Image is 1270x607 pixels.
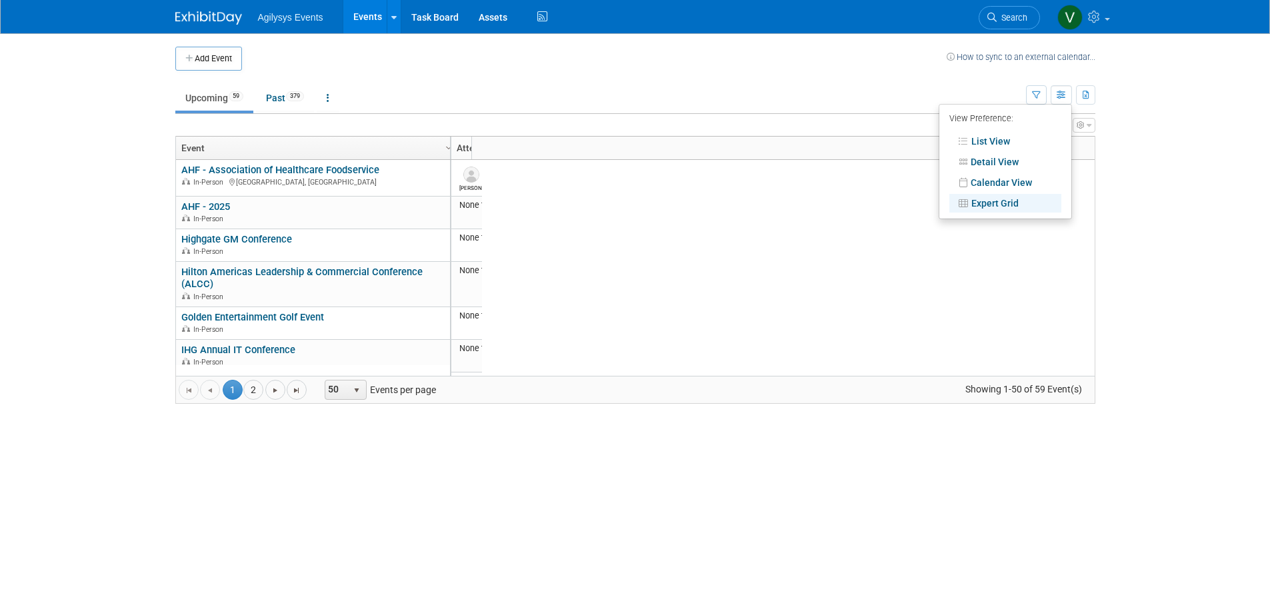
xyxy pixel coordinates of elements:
span: 59 [229,91,243,101]
a: Golden Entertainment Golf Event [181,311,324,323]
a: Go to the first page [179,380,199,400]
a: Go to the next page [265,380,285,400]
img: In-Person Event [182,247,190,254]
span: Go to the first page [183,385,194,396]
a: Calendar View [949,173,1061,192]
span: select [351,385,362,396]
img: Robert Blackwell [463,167,479,183]
div: None tagged [456,310,579,321]
span: 50 [325,380,348,399]
a: IHG Annual IT Conference [181,344,295,356]
a: AHF - 2025 [181,201,230,213]
div: View Preference: [949,109,1061,130]
span: Agilysys Events [258,12,323,23]
a: 2 [243,380,263,400]
span: In-Person [193,325,227,334]
span: Go to the next page [270,385,281,396]
span: In-Person [193,247,227,256]
a: Detail View [949,153,1061,171]
img: In-Person Event [182,215,190,221]
a: AHF - Association of Healthcare Foodservice [181,164,379,176]
span: Showing 1-50 of 59 Event(s) [953,380,1094,398]
a: Expert Grid [949,194,1061,213]
div: None tagged [456,233,579,243]
span: Search [997,13,1027,23]
img: ExhibitDay [175,11,242,25]
img: In-Person Event [182,325,190,332]
a: List View [949,132,1061,151]
a: Go to the last page [287,380,307,400]
a: Past379 [256,85,314,111]
div: None tagged [456,265,579,276]
a: Go to the previous page [200,380,220,400]
a: Search [979,6,1040,29]
img: In-Person Event [182,358,190,364]
div: [GEOGRAPHIC_DATA], [GEOGRAPHIC_DATA] [181,176,450,187]
span: In-Person [193,178,227,187]
a: Attendees [457,137,576,159]
a: Column Settings [441,137,456,157]
span: Go to the previous page [205,385,215,396]
div: None tagged [456,200,579,211]
img: In-Person Event [182,293,190,299]
a: Highgate GM Conference [181,233,292,245]
img: Vaitiare Munoz [1057,5,1083,30]
a: How to sync to an external calendar... [947,52,1095,62]
span: Events per page [307,380,449,400]
a: Hilton Americas Leadership & Commercial Conference (ALCC) [181,266,423,291]
img: In-Person Event [182,178,190,185]
span: In-Person [193,215,227,223]
div: None tagged [456,343,579,354]
span: 379 [286,91,304,101]
a: Event [181,137,447,159]
div: Robert Blackwell [459,183,483,191]
span: 1 [223,380,243,400]
span: Column Settings [443,143,454,153]
button: Add Event [175,47,242,71]
span: In-Person [193,358,227,366]
span: In-Person [193,293,227,301]
a: Upcoming59 [175,85,253,111]
span: Go to the last page [291,385,302,396]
